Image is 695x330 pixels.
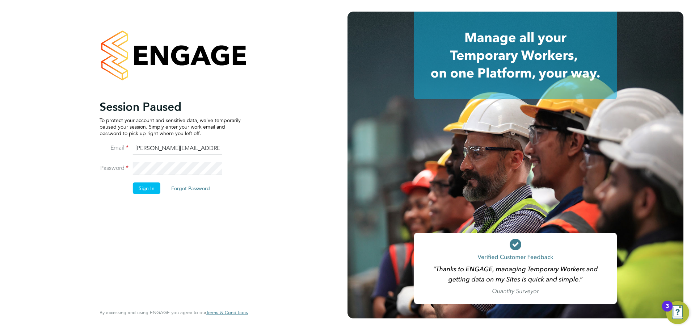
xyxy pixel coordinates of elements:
button: Sign In [133,182,160,194]
div: 3 [666,306,669,316]
a: Terms & Conditions [206,310,248,316]
h2: Session Paused [100,99,241,114]
label: Email [100,144,129,151]
label: Password [100,164,129,172]
button: Forgot Password [165,182,216,194]
input: Enter your work email... [133,142,222,155]
span: By accessing and using ENGAGE you agree to our [100,309,248,316]
p: To protect your account and sensitive data, we've temporarily paused your session. Simply enter y... [100,117,241,137]
button: Open Resource Center, 3 new notifications [666,301,689,324]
